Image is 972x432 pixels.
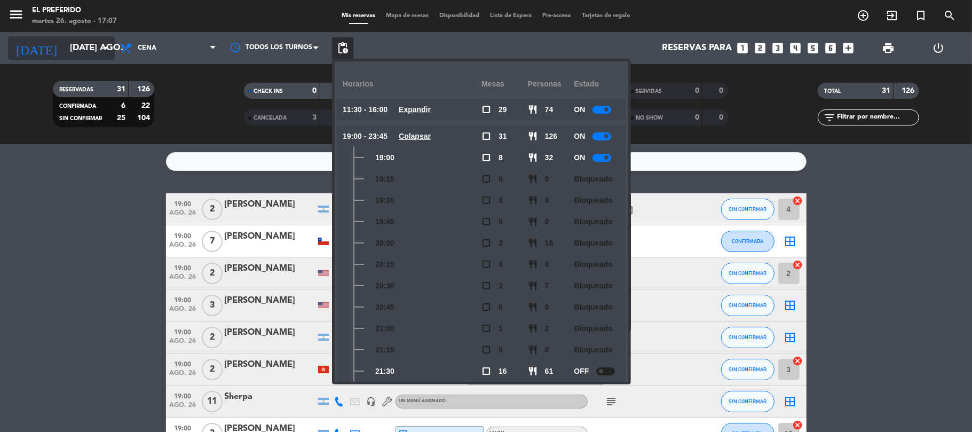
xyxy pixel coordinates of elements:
[375,216,394,228] span: 19:45
[343,104,388,116] span: 11:30 - 16:00
[375,173,394,185] span: 19:15
[793,356,803,366] i: cancel
[117,85,125,93] strong: 31
[545,344,549,356] span: 0
[254,115,287,121] span: CANCELADA
[399,105,431,114] u: Expandir
[824,89,841,94] span: TOTAL
[545,365,554,378] span: 61
[343,130,388,143] span: 19:00 - 23:45
[202,231,223,252] span: 7
[170,209,196,222] span: ago. 26
[336,42,349,54] span: pending_actions
[574,152,585,164] span: ON
[545,130,557,143] span: 126
[605,395,618,408] i: subject
[771,41,785,55] i: looks_3
[170,197,196,209] span: 19:00
[902,87,916,95] strong: 126
[481,324,491,333] span: check_box_outline_blank
[793,195,803,206] i: cancel
[528,260,538,269] span: restaurant
[574,173,612,185] span: Bloqueado
[574,301,612,313] span: Bloqueado
[528,153,538,162] span: restaurant
[695,87,699,95] strong: 0
[719,114,725,121] strong: 0
[202,327,223,348] span: 2
[481,345,491,355] span: check_box_outline_blank
[528,174,538,184] span: restaurant
[729,270,766,276] span: SIN CONFIRMAR
[545,194,549,207] span: 0
[732,238,763,244] span: CONFIRMADA
[225,198,315,211] div: [PERSON_NAME]
[313,114,317,121] strong: 3
[528,281,538,290] span: restaurant
[537,13,576,19] span: Pre-acceso
[574,344,612,356] span: Bloqueado
[499,258,503,271] span: 0
[375,237,394,249] span: 20:00
[545,237,554,249] span: 18
[375,258,394,271] span: 20:15
[499,194,503,207] span: 0
[499,344,503,356] span: 0
[499,301,503,313] span: 0
[545,258,549,271] span: 0
[823,111,836,124] i: filter_list
[729,206,766,212] span: SIN CONFIRMAR
[528,195,538,205] span: restaurant
[481,153,491,162] span: check_box_outline_blank
[499,152,503,164] span: 8
[8,36,65,60] i: [DATE]
[399,132,431,140] u: Colapsar
[336,13,381,19] span: Mis reservas
[545,323,549,335] span: 2
[59,116,102,121] span: SIN CONFIRMAR
[485,13,537,19] span: Lista de Espera
[499,280,503,292] span: 2
[754,41,768,55] i: looks_two
[719,87,725,95] strong: 0
[481,174,491,184] span: check_box_outline_blank
[729,366,766,372] span: SIN CONFIRMAR
[225,262,315,276] div: [PERSON_NAME]
[121,102,125,109] strong: 6
[836,112,919,123] input: Filtrar por nombre...
[59,87,93,92] span: RESERVADAS
[528,131,538,141] span: restaurant
[729,398,766,404] span: SIN CONFIRMAR
[545,104,554,116] span: 74
[117,114,125,122] strong: 25
[170,402,196,414] span: ago. 26
[695,114,699,121] strong: 0
[736,41,750,55] i: looks_one
[574,258,612,271] span: Bloqueado
[202,359,223,380] span: 2
[914,9,927,22] i: turned_in_not
[32,5,117,16] div: El Preferido
[481,105,491,114] span: check_box_outline_blank
[170,229,196,241] span: 19:00
[481,69,528,99] div: Mesas
[574,216,612,228] span: Bloqueado
[170,241,196,254] span: ago. 26
[225,326,315,340] div: [PERSON_NAME]
[170,293,196,305] span: 19:00
[481,366,491,376] span: check_box_outline_blank
[784,235,797,248] i: border_all
[499,365,507,378] span: 16
[481,260,491,269] span: check_box_outline_blank
[528,238,538,248] span: restaurant
[784,299,797,312] i: border_all
[170,370,196,382] span: ago. 26
[636,115,663,121] span: NO SHOW
[824,41,838,55] i: looks_6
[793,260,803,270] i: cancel
[170,389,196,402] span: 19:00
[481,131,491,141] span: check_box_outline_blank
[499,216,503,228] span: 0
[574,323,612,335] span: Bloqueado
[784,395,797,408] i: border_all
